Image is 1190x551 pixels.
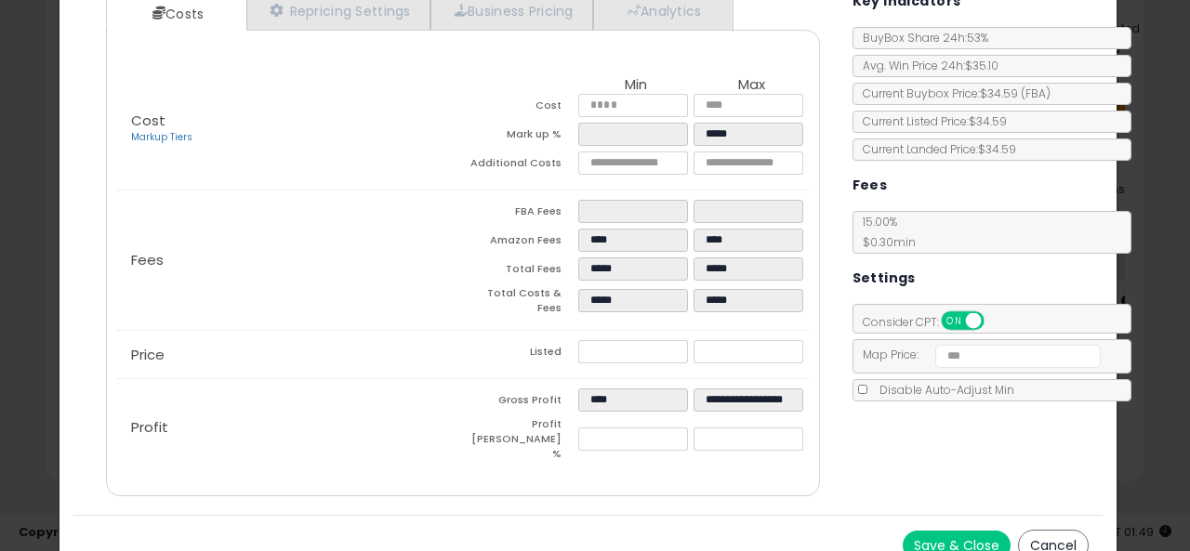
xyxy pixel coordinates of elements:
[463,388,578,417] td: Gross Profit
[1021,85,1051,101] span: ( FBA )
[980,85,1051,101] span: $34.59
[853,267,916,290] h5: Settings
[131,130,192,144] a: Markup Tiers
[853,30,988,46] span: BuyBox Share 24h: 53%
[463,340,578,369] td: Listed
[694,77,809,94] th: Max
[463,94,578,123] td: Cost
[463,286,578,321] td: Total Costs & Fees
[578,77,694,94] th: Min
[853,85,1051,101] span: Current Buybox Price:
[870,382,1014,398] span: Disable Auto-Adjust Min
[116,253,463,268] p: Fees
[853,234,916,250] span: $0.30 min
[853,141,1016,157] span: Current Landed Price: $34.59
[853,347,1102,362] span: Map Price:
[116,348,463,362] p: Price
[981,313,1011,329] span: OFF
[853,58,998,73] span: Avg. Win Price 24h: $35.10
[853,113,1007,129] span: Current Listed Price: $34.59
[463,151,578,180] td: Additional Costs
[116,420,463,435] p: Profit
[463,257,578,286] td: Total Fees
[853,174,888,197] h5: Fees
[853,214,916,250] span: 15.00 %
[463,123,578,151] td: Mark up %
[853,314,1009,330] span: Consider CPT:
[463,417,578,466] td: Profit [PERSON_NAME] %
[943,313,966,329] span: ON
[463,229,578,257] td: Amazon Fees
[116,113,463,145] p: Cost
[463,200,578,229] td: FBA Fees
